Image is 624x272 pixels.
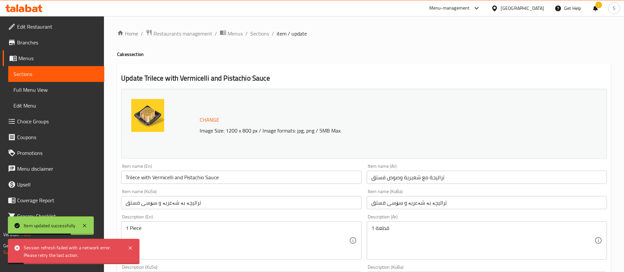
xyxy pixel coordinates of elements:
[8,66,104,82] a: Sections
[228,30,243,37] span: Menus
[3,129,104,145] a: Coupons
[117,30,138,37] a: Home
[277,30,307,37] span: item / update
[3,35,104,50] a: Branches
[17,117,99,125] span: Choice Groups
[13,86,99,94] span: Full Menu View
[17,212,99,220] span: Grocery Checklist
[13,102,99,110] span: Edit Menu
[18,54,99,62] span: Menus
[121,73,607,83] h2: Update Trilece with Vermicelli and Pistachio Sauce
[3,230,19,239] span: Version:
[117,51,611,58] h4: Cakes section
[117,29,611,38] nav: breadcrumb
[3,208,104,224] a: Grocery Checklist
[17,149,99,157] span: Promotions
[8,98,104,113] a: Edit Menu
[8,82,104,98] a: Full Menu View
[371,225,594,256] textarea: 1 قطعة
[429,4,470,12] div: Menu-management
[17,165,99,173] span: Menu disclaimer
[3,192,104,208] a: Coverage Report
[3,145,104,161] a: Promotions
[17,181,99,188] span: Upsell
[24,222,75,229] div: Item updated successfully
[245,30,248,37] li: /
[121,171,361,184] input: Enter name En
[220,29,243,38] a: Menus
[367,171,607,184] input: Enter name Ar
[126,225,349,256] textarea: 1 Piece
[13,70,99,78] span: Sections
[215,30,217,37] li: /
[250,30,269,37] a: Sections
[3,50,104,66] a: Menus
[17,38,99,46] span: Branches
[121,196,361,209] input: Enter name KuSo
[146,29,212,38] a: Restaurants management
[3,177,104,192] a: Upsell
[24,244,121,259] div: Session refresh failed with a network error. Please retry the last action.
[200,115,219,125] span: Change
[3,161,104,177] a: Menu disclaimer
[3,248,45,257] a: Support.OpsPlatform
[197,127,546,135] p: Image Size: 1200 x 800 px / Image formats: jpg, png / 5MB Max.
[17,196,99,204] span: Coverage Report
[501,5,544,12] div: [GEOGRAPHIC_DATA]
[17,133,99,141] span: Coupons
[131,99,164,132] img: tralice_with_Vermicelli_a638948301197361823.jpg
[17,23,99,31] span: Edit Restaurant
[3,19,104,35] a: Edit Restaurant
[367,196,607,209] input: Enter name KuBa
[272,30,274,37] li: /
[613,5,615,12] span: S
[154,30,212,37] span: Restaurants management
[197,113,222,127] button: Change
[141,30,143,37] li: /
[3,113,104,129] a: Choice Groups
[3,241,34,250] span: Get support on:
